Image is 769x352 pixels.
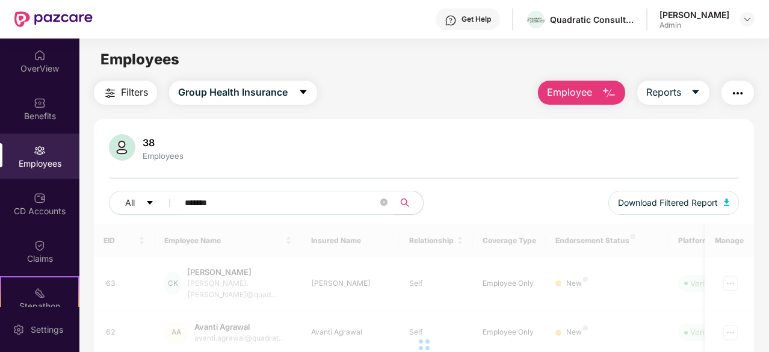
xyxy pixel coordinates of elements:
span: close-circle [380,197,388,209]
button: Allcaret-down [109,191,182,215]
img: New Pazcare Logo [14,11,93,27]
img: svg+xml;base64,PHN2ZyBpZD0iSG9tZSIgeG1sbnM9Imh0dHA6Ly93d3cudzMub3JnLzIwMDAvc3ZnIiB3aWR0aD0iMjAiIG... [34,49,46,61]
img: svg+xml;base64,PHN2ZyBpZD0iU2V0dGluZy0yMHgyMCIgeG1sbnM9Imh0dHA6Ly93d3cudzMub3JnLzIwMDAvc3ZnIiB3aW... [13,324,25,336]
div: Stepathon [1,300,78,312]
button: Reportscaret-down [637,81,709,105]
span: caret-down [298,87,308,98]
img: svg+xml;base64,PHN2ZyBpZD0iQmVuZWZpdHMiIHhtbG5zPSJodHRwOi8vd3d3LnczLm9yZy8yMDAwL3N2ZyIgd2lkdGg9Ij... [34,97,46,109]
span: Download Filtered Report [618,196,718,209]
img: svg+xml;base64,PHN2ZyB4bWxucz0iaHR0cDovL3d3dy53My5vcmcvMjAwMC9zdmciIHhtbG5zOnhsaW5rPSJodHRwOi8vd3... [109,134,135,161]
button: Download Filtered Report [608,191,740,215]
div: Get Help [462,14,491,24]
span: caret-down [691,87,700,98]
div: [PERSON_NAME] [659,9,729,20]
button: Employee [538,81,625,105]
button: search [394,191,424,215]
div: 38 [140,137,186,149]
div: Settings [27,324,67,336]
img: svg+xml;base64,PHN2ZyB4bWxucz0iaHR0cDovL3d3dy53My5vcmcvMjAwMC9zdmciIHhtbG5zOnhsaW5rPSJodHRwOi8vd3... [724,199,730,206]
span: Employee [547,85,592,100]
div: Admin [659,20,729,30]
img: svg+xml;base64,PHN2ZyBpZD0iRHJvcGRvd24tMzJ4MzIiIHhtbG5zPSJodHRwOi8vd3d3LnczLm9yZy8yMDAwL3N2ZyIgd2... [743,14,752,24]
span: All [125,196,135,209]
img: svg+xml;base64,PHN2ZyB4bWxucz0iaHR0cDovL3d3dy53My5vcmcvMjAwMC9zdmciIHdpZHRoPSIyMSIgaGVpZ2h0PSIyMC... [34,287,46,299]
span: Reports [646,85,681,100]
span: search [394,198,417,208]
div: Quadratic Consultants [550,14,634,25]
img: svg+xml;base64,PHN2ZyBpZD0iQ0RfQWNjb3VudHMiIGRhdGEtbmFtZT0iQ0QgQWNjb3VudHMiIHhtbG5zPSJodHRwOi8vd3... [34,192,46,204]
img: svg+xml;base64,PHN2ZyB4bWxucz0iaHR0cDovL3d3dy53My5vcmcvMjAwMC9zdmciIHdpZHRoPSIyNCIgaGVpZ2h0PSIyNC... [103,86,117,100]
span: Group Health Insurance [178,85,288,100]
span: close-circle [380,199,388,206]
img: svg+xml;base64,PHN2ZyBpZD0iRW1wbG95ZWVzIiB4bWxucz0iaHR0cDovL3d3dy53My5vcmcvMjAwMC9zdmciIHdpZHRoPS... [34,144,46,156]
img: svg+xml;base64,PHN2ZyBpZD0iQ2xhaW0iIHhtbG5zPSJodHRwOi8vd3d3LnczLm9yZy8yMDAwL3N2ZyIgd2lkdGg9IjIwIi... [34,239,46,252]
img: quadratic_consultants_logo_3.png [527,17,545,23]
div: Employees [140,151,186,161]
button: Filters [94,81,157,105]
img: svg+xml;base64,PHN2ZyB4bWxucz0iaHR0cDovL3d3dy53My5vcmcvMjAwMC9zdmciIHdpZHRoPSIyNCIgaGVpZ2h0PSIyNC... [730,86,745,100]
span: Employees [100,51,179,68]
img: svg+xml;base64,PHN2ZyBpZD0iSGVscC0zMngzMiIgeG1sbnM9Imh0dHA6Ly93d3cudzMub3JnLzIwMDAvc3ZnIiB3aWR0aD... [445,14,457,26]
span: caret-down [146,199,154,208]
img: svg+xml;base64,PHN2ZyB4bWxucz0iaHR0cDovL3d3dy53My5vcmcvMjAwMC9zdmciIHhtbG5zOnhsaW5rPSJodHRwOi8vd3... [602,86,616,100]
span: Filters [121,85,148,100]
button: Group Health Insurancecaret-down [169,81,317,105]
